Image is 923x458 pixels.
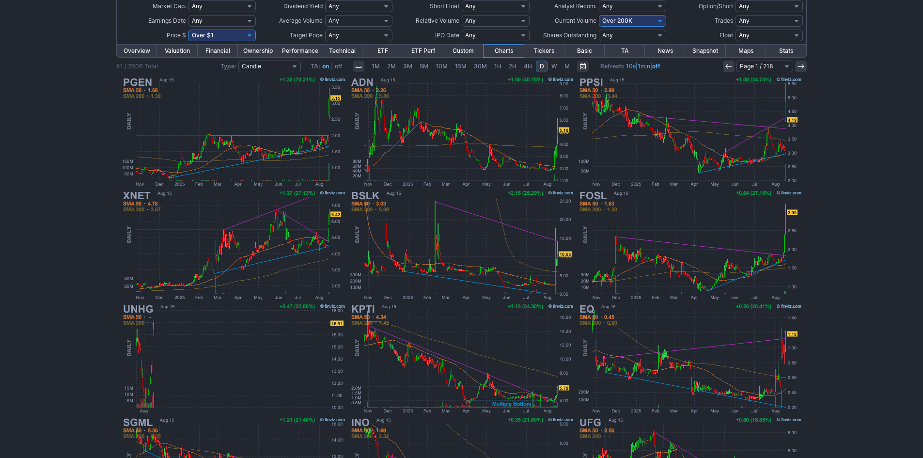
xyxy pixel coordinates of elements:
[645,45,685,57] a: News
[699,2,733,10] span: Option/Short
[116,62,158,71] div: #1 / 2606 Total
[120,189,347,302] img: XNET - Xunlei Ltd ADR - Stock Price Chart
[551,63,557,70] span: W
[331,63,333,70] span: |
[652,63,660,70] a: off
[238,45,278,57] a: Ownership
[353,61,364,72] button: Interval
[279,17,323,24] span: Average Volume
[600,63,625,70] b: Refresh:
[715,17,733,24] span: Trades
[524,45,564,57] a: Tickers
[435,32,459,39] span: IPO Date
[387,63,396,70] span: 2M
[322,63,329,70] a: on
[153,2,186,10] span: Market Cap.
[548,61,561,72] a: W
[685,45,725,57] a: Snapshot
[577,61,589,72] button: Range
[198,45,238,57] a: Financial
[766,45,806,57] a: Stats
[726,45,766,57] a: Maps
[455,63,467,70] span: 15M
[348,75,575,189] img: ADN - Advent Technologies Holdings Inc - Stock Price Chart
[577,189,803,302] img: FOSL - Fossil Group Inc - Stock Price Chart
[278,45,322,57] a: Performance
[605,45,645,57] a: TA
[283,2,323,10] span: Dividend Yield
[420,63,428,70] span: 5M
[494,63,501,70] span: 1H
[536,61,548,72] a: D
[348,302,575,415] img: KPTI - Karyopharm Therapeutics Inc - Stock Price Chart
[474,63,487,70] span: 30M
[452,61,470,72] a: 15M
[400,61,416,72] a: 3M
[543,32,596,39] span: Shares Outstanding
[311,63,320,70] b: TA:
[470,61,490,72] a: 30M
[148,17,186,24] span: Earnings Date
[555,17,596,24] span: Current Volume
[540,63,544,70] span: D
[720,32,733,39] span: Float
[362,45,403,57] a: ETF
[577,302,803,415] img: EQ - Equillium Inc - Stock Price Chart
[577,75,803,189] img: PPSI - Pioneer Power Solutions Inc - Stock Price Chart
[403,63,412,70] span: 3M
[120,75,347,189] img: PGEN - Precigen Inc - Stock Price Chart
[322,45,362,57] a: Technical
[432,61,451,72] a: 10M
[384,61,399,72] a: 2M
[564,63,570,70] span: M
[564,45,605,57] a: Basic
[509,63,516,70] span: 2H
[484,45,524,57] a: Charts
[554,2,596,10] span: Analyst Recom.
[120,302,347,415] img: UNHG - Leverage Shares 2X Long UNH Daily ETF - Stock Price Chart
[638,63,650,70] a: 1min
[117,45,157,57] a: Overview
[416,61,432,72] a: 5M
[600,62,660,71] span: | |
[524,63,532,70] span: 4H
[167,32,186,39] span: Price $
[220,63,236,70] b: Type:
[335,63,342,70] a: off
[626,63,636,70] a: 10s
[368,61,383,72] a: 1M
[403,45,443,57] a: ETF Perf
[348,189,575,302] img: BSLK - Bolt Projects Holdings Inc - Stock Price Chart
[520,61,535,72] a: 4H
[290,32,323,39] span: Target Price
[443,45,484,57] a: Custom
[157,45,197,57] a: Valuation
[372,63,380,70] span: 1M
[436,63,448,70] span: 10M
[430,2,459,10] span: Short Float
[561,61,573,72] a: M
[416,17,459,24] span: Relative Volume
[505,61,520,72] a: 2H
[491,61,505,72] a: 1H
